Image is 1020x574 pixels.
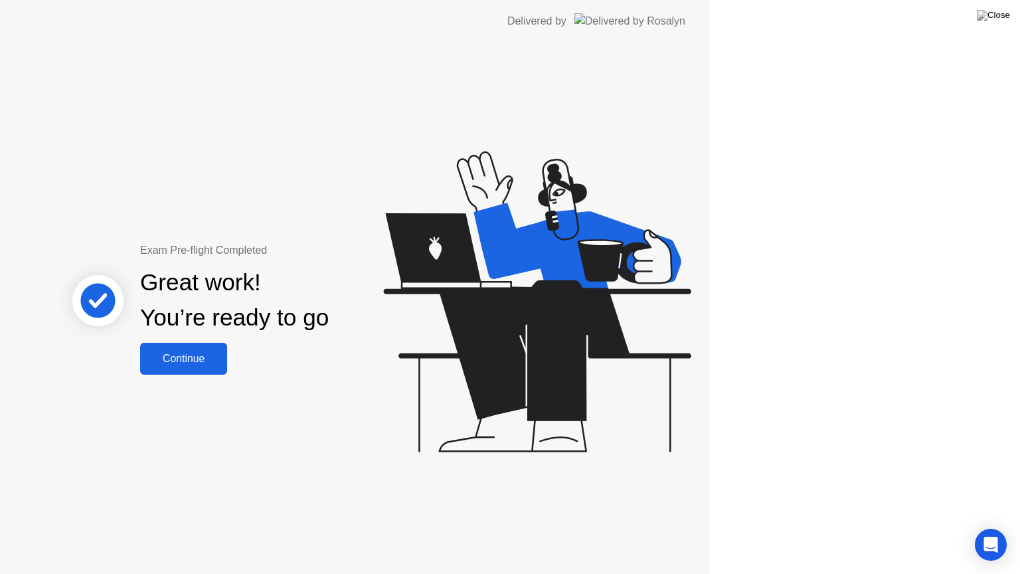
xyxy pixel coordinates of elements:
div: Exam Pre-flight Completed [140,242,414,258]
img: Close [977,10,1010,21]
img: Delivered by Rosalyn [574,13,685,29]
button: Continue [140,343,227,375]
div: Delivered by [507,13,566,29]
div: Great work! You’re ready to go [140,265,329,335]
div: Continue [144,353,223,365]
div: Open Intercom Messenger [975,529,1007,561]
